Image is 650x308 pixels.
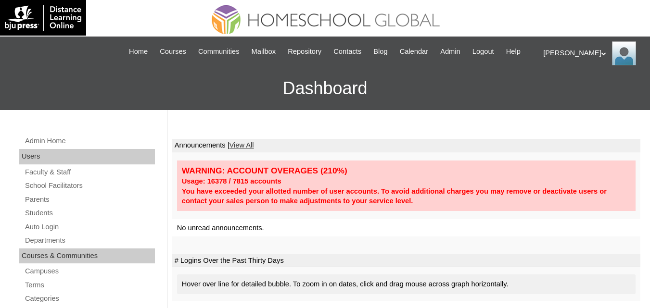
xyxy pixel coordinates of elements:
[24,279,155,291] a: Terms
[24,194,155,206] a: Parents
[252,46,276,57] span: Mailbox
[24,180,155,192] a: School Facilitators
[129,46,148,57] span: Home
[177,274,636,294] div: Hover over line for detailed bubble. To zoom in on dates, click and drag mouse across graph horiz...
[182,165,631,176] div: WARNING: ACCOUNT OVERAGES (210%)
[543,41,640,65] div: [PERSON_NAME]
[193,46,244,57] a: Communities
[182,177,281,185] strong: Usage: 16378 / 7815 accounts
[400,46,428,57] span: Calendar
[19,248,155,264] div: Courses & Communities
[172,254,640,268] td: # Logins Over the Past Thirty Days
[182,186,631,206] div: You have exceeded your allotted number of user accounts. To avoid additional charges you may remo...
[124,46,153,57] a: Home
[24,207,155,219] a: Students
[472,46,494,57] span: Logout
[160,46,186,57] span: Courses
[369,46,392,57] a: Blog
[501,46,525,57] a: Help
[172,219,640,237] td: No unread announcements.
[172,139,640,152] td: Announcements |
[288,46,321,57] span: Repository
[24,166,155,178] a: Faculty & Staff
[5,67,645,110] h3: Dashboard
[24,234,155,246] a: Departments
[440,46,460,57] span: Admin
[373,46,387,57] span: Blog
[329,46,366,57] a: Contacts
[24,293,155,305] a: Categories
[333,46,361,57] span: Contacts
[468,46,499,57] a: Logout
[283,46,326,57] a: Repository
[24,265,155,277] a: Campuses
[395,46,433,57] a: Calendar
[155,46,191,57] a: Courses
[229,141,254,149] a: View All
[24,221,155,233] a: Auto Login
[506,46,521,57] span: Help
[5,5,81,31] img: logo-white.png
[612,41,636,65] img: Ariane Ebuen
[19,149,155,164] div: Users
[247,46,281,57] a: Mailbox
[24,135,155,147] a: Admin Home
[198,46,240,57] span: Communities
[435,46,465,57] a: Admin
